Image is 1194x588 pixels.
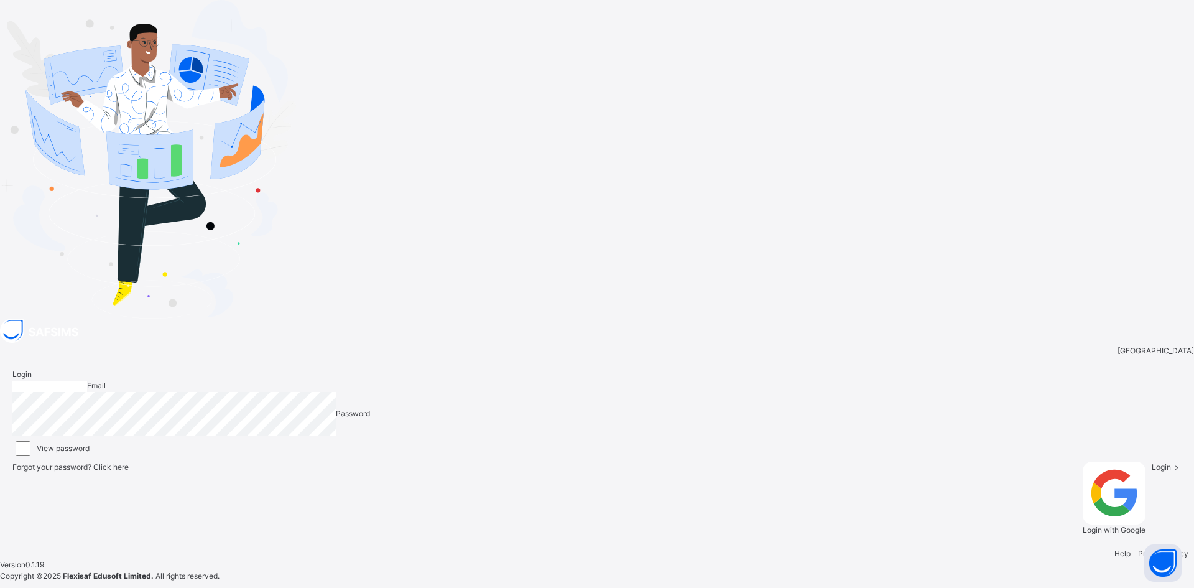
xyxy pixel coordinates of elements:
span: Password [336,409,370,418]
label: View password [37,443,90,454]
span: Login [12,370,32,379]
span: Forgot your password? [12,462,129,472]
a: Privacy Policy [1138,549,1188,558]
img: google.396cfc9801f0270233282035f929180a.svg [1083,462,1145,525]
a: Click here [93,462,129,472]
span: [GEOGRAPHIC_DATA] [1118,345,1194,357]
button: Open asap [1144,544,1182,582]
span: Email [87,381,106,390]
a: Help [1114,549,1131,558]
span: Login [1152,462,1171,472]
span: Login with Google [1083,525,1145,534]
strong: Flexisaf Edusoft Limited. [63,571,154,581]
